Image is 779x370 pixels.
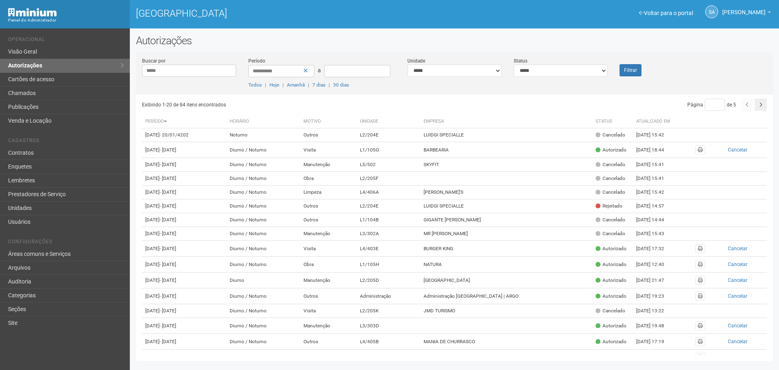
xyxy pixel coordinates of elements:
[142,99,455,111] div: Exibindo 1-20 de 84 itens encontrados
[357,350,421,366] td: L1/104F
[8,8,57,17] img: Minium
[407,57,425,65] label: Unidade
[8,37,124,45] li: Operacional
[226,158,300,172] td: Diurno / Noturno
[420,257,592,273] td: NATURA
[142,227,226,241] td: [DATE]
[226,257,300,273] td: Diurno / Noturno
[312,82,325,88] a: 7 dias
[226,304,300,318] td: Diurno / Noturno
[159,355,176,360] span: - [DATE]
[596,216,625,223] div: Cancelado
[226,288,300,304] td: Diurno / Noturno
[248,82,262,88] a: Todos
[712,244,764,253] button: Cancelar
[633,128,678,142] td: [DATE] 15:42
[420,158,592,172] td: SKYFIT
[300,199,357,213] td: Outros
[357,257,421,273] td: L1/105H
[159,175,176,181] span: - [DATE]
[596,161,625,168] div: Cancelado
[300,186,357,199] td: Limpeza
[357,227,421,241] td: L3/302A
[300,213,357,227] td: Outros
[300,241,357,257] td: Visita
[712,276,764,285] button: Cancelar
[269,82,279,88] a: Hoje
[300,350,357,366] td: Manutenção
[705,5,718,18] a: SA
[226,142,300,158] td: Diurno / Noturno
[596,307,625,314] div: Cancelado
[159,293,176,299] span: - [DATE]
[265,82,266,88] span: |
[420,128,592,142] td: LUIDGI SPECIALLE
[357,304,421,318] td: L2/205K
[596,261,626,268] div: Autorizado
[357,334,421,350] td: L4/405B
[420,334,592,350] td: MANIA DE CHURRASCO
[226,227,300,241] td: Diurno / Noturno
[142,142,226,158] td: [DATE]
[287,82,305,88] a: Amanhã
[633,115,678,128] th: Atualizado em
[300,304,357,318] td: Visita
[142,304,226,318] td: [DATE]
[596,354,626,361] div: Autorizado
[722,1,766,15] span: Silvio Anjos
[357,158,421,172] td: L5/502
[142,199,226,213] td: [DATE]
[329,82,330,88] span: |
[159,246,176,251] span: - [DATE]
[712,321,764,330] button: Cancelar
[596,245,626,252] div: Autorizado
[687,102,736,108] span: Página de 5
[159,323,176,329] span: - [DATE]
[159,277,176,283] span: - [DATE]
[226,115,300,128] th: Horário
[226,241,300,257] td: Diurno / Noturno
[596,147,626,154] div: Autorizado
[633,304,678,318] td: [DATE] 13:22
[159,162,176,167] span: - [DATE]
[420,227,592,241] td: MR [PERSON_NAME]
[420,142,592,158] td: BARBEARIA
[159,217,176,223] span: - [DATE]
[596,277,626,284] div: Autorizado
[8,17,124,24] div: Painel do Administrador
[357,128,421,142] td: L2/204E
[142,128,226,142] td: [DATE]
[142,273,226,288] td: [DATE]
[357,142,421,158] td: L1/105G
[633,213,678,227] td: [DATE] 14:44
[226,199,300,213] td: Diurno / Noturno
[639,10,693,16] a: Voltar para o portal
[357,241,421,257] td: L4/403E
[633,186,678,199] td: [DATE] 15:42
[282,82,284,88] span: |
[633,199,678,213] td: [DATE] 14:57
[248,57,265,65] label: Período
[420,273,592,288] td: [GEOGRAPHIC_DATA]
[712,353,764,362] button: Cancelar
[633,172,678,186] td: [DATE] 15:41
[596,189,625,196] div: Cancelado
[142,288,226,304] td: [DATE]
[633,334,678,350] td: [DATE] 17:19
[300,288,357,304] td: Outros
[596,293,626,300] div: Autorizado
[300,115,357,128] th: Motivo
[357,288,421,304] td: Administração
[159,147,176,153] span: - [DATE]
[620,64,641,76] button: Filtrar
[633,227,678,241] td: [DATE] 15:43
[300,142,357,158] td: Visita
[142,241,226,257] td: [DATE]
[300,128,357,142] td: Outros
[712,145,764,154] button: Cancelar
[357,186,421,199] td: L4/406A
[308,82,309,88] span: |
[159,132,189,138] span: - 20/01/4202
[300,227,357,241] td: Manutenção
[300,273,357,288] td: Manutenção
